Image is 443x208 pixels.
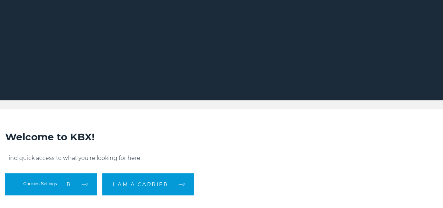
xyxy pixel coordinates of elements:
[113,182,168,187] span: I am a carrier
[14,177,66,190] button: Cookies Settings
[5,130,438,143] h2: Welcome to KBX!
[102,173,194,195] a: I am a carrier arrow arrow
[5,173,97,195] a: I am a shipper arrow arrow
[5,154,438,162] p: Find quick access to what you're looking for here.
